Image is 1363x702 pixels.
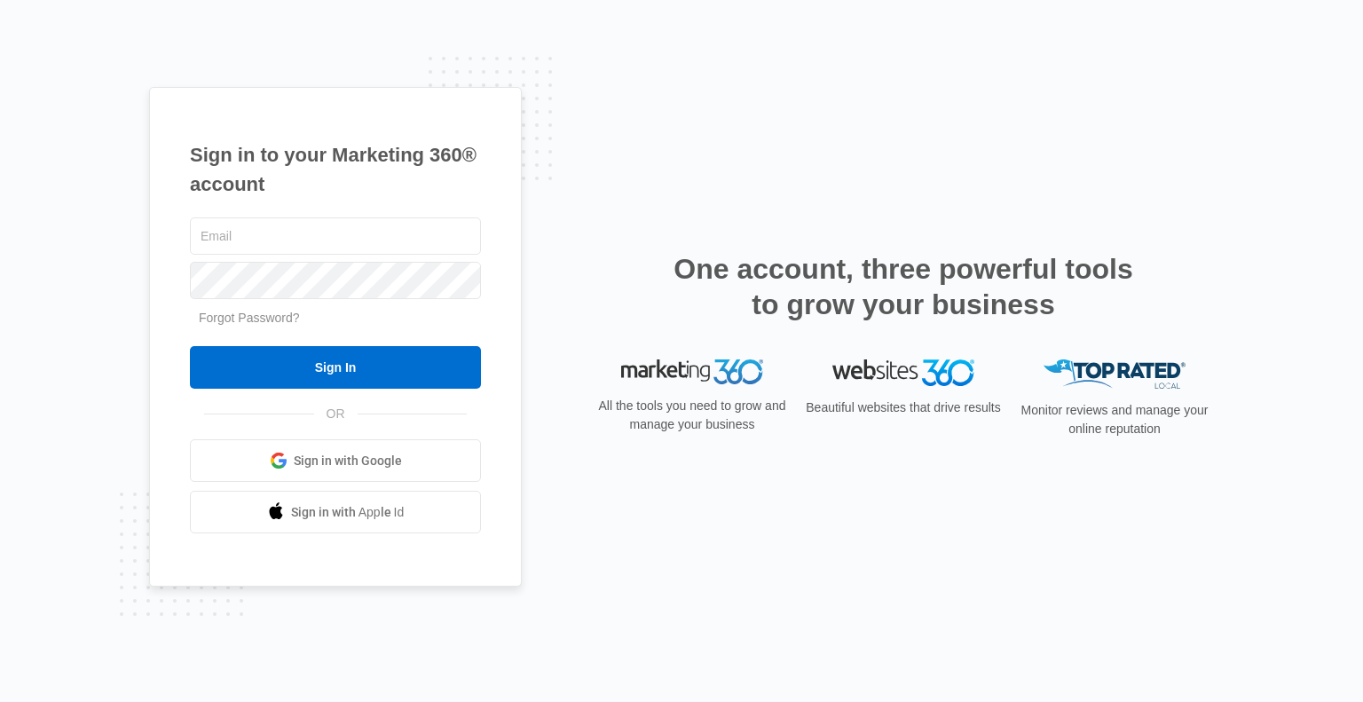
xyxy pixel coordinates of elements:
[314,405,358,423] span: OR
[1015,401,1214,438] p: Monitor reviews and manage your online reputation
[668,251,1138,322] h2: One account, three powerful tools to grow your business
[190,217,481,255] input: Email
[291,503,405,522] span: Sign in with Apple Id
[190,439,481,482] a: Sign in with Google
[593,397,792,434] p: All the tools you need to grow and manage your business
[1044,359,1186,389] img: Top Rated Local
[199,311,300,325] a: Forgot Password?
[190,491,481,533] a: Sign in with Apple Id
[621,359,763,384] img: Marketing 360
[294,452,402,470] span: Sign in with Google
[190,346,481,389] input: Sign In
[190,140,481,199] h1: Sign in to your Marketing 360® account
[804,398,1003,417] p: Beautiful websites that drive results
[832,359,974,385] img: Websites 360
